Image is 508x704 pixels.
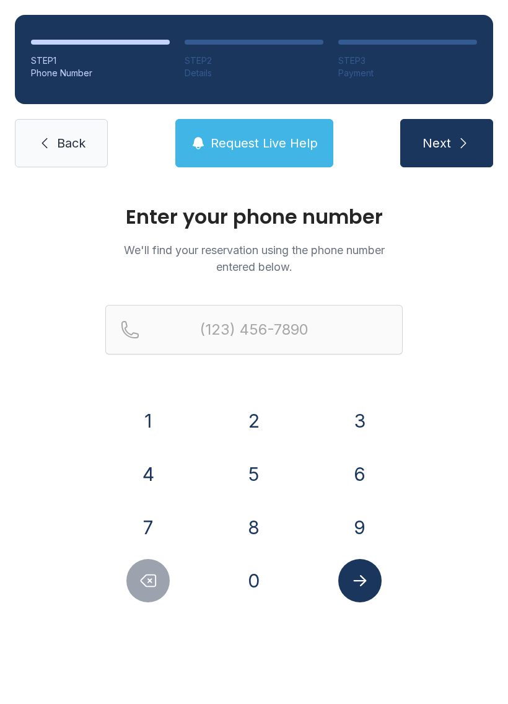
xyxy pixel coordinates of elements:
[338,452,382,496] button: 6
[185,55,323,67] div: STEP 2
[57,134,85,152] span: Back
[338,559,382,602] button: Submit lookup form
[423,134,451,152] span: Next
[105,207,403,227] h1: Enter your phone number
[31,67,170,79] div: Phone Number
[232,452,276,496] button: 5
[185,67,323,79] div: Details
[232,399,276,442] button: 2
[232,506,276,549] button: 8
[31,55,170,67] div: STEP 1
[126,452,170,496] button: 4
[126,559,170,602] button: Delete number
[338,506,382,549] button: 9
[126,506,170,549] button: 7
[105,305,403,354] input: Reservation phone number
[232,559,276,602] button: 0
[126,399,170,442] button: 1
[105,242,403,275] p: We'll find your reservation using the phone number entered below.
[338,55,477,67] div: STEP 3
[338,67,477,79] div: Payment
[211,134,318,152] span: Request Live Help
[338,399,382,442] button: 3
